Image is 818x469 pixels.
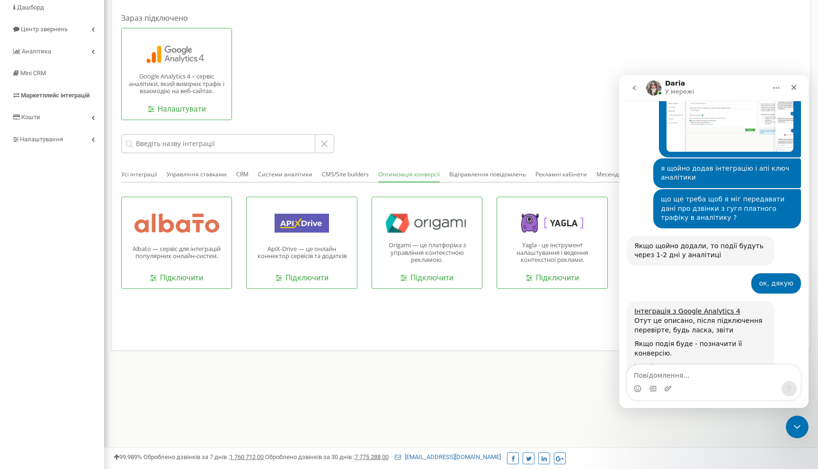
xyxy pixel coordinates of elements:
p: ApiX-Drive — це онлайн коннектор сервісів та додатків [254,245,349,260]
div: Інтеграція з Google Analytics 4Отут це описано, після підключення перевірте, будь ласка, звітиЯкщ... [8,226,155,344]
iframe: Intercom live chat [619,75,809,408]
h1: Зараз підключено [121,13,801,23]
span: 99,989% [114,453,142,460]
button: вибір GIF-файлів [30,310,37,317]
button: Оптимізація конверсії [378,167,440,182]
u: 1 760 712,00 [230,453,264,460]
p: Yagla - це інструмент налаштування і ведення контекстної реклами. [504,242,600,264]
span: Центр звернень [21,26,68,33]
button: CMS/Site builders [322,167,369,182]
p: Google Analytics 4 – сервіс аналітики, який вимірює трафік і взаємодію на веб-сайтах. [129,73,224,95]
button: Месенджери [596,167,633,182]
div: Отут це описано, після підключення перевірте, будь ласка, звіти [15,241,148,260]
button: Системи аналітики [258,167,312,182]
iframe: Intercom live chat [786,416,809,438]
button: Надіслати повідомлення… [162,306,178,321]
span: Аналiтика [22,48,51,55]
a: Підключити [400,273,453,284]
button: CRM [236,167,249,182]
div: Daria каже… [8,226,182,365]
span: Mini CRM [20,69,46,77]
p: Origami — це платформа з управління контекстною рекламою. [379,242,475,264]
input: Введіть назву інтеграції [121,134,315,153]
a: Підключити [150,273,203,284]
span: Оброблено дзвінків за 30 днів : [265,453,389,460]
textarea: Повідомлення... [8,290,181,306]
a: [EMAIL_ADDRESS][DOMAIN_NAME] [395,453,501,460]
div: І потім уже налаштовувати передачу у гугл едс - але це вже суто інтеграція між аналітикою і едс. [15,287,148,315]
span: Оброблено дзвінків за 7 днів : [143,453,264,460]
button: Рекламні кабінети [535,167,587,182]
button: Відправлення повідомлень [449,167,526,182]
a: Інтеграція з Google Analytics 4 [15,232,121,240]
button: Управління ставками [167,167,227,182]
p: Albato — сервіс для інтеграцій популярних онлайн-систем. [129,245,224,260]
u: 7 775 288,00 [355,453,389,460]
a: Підключити [276,273,329,284]
span: Кошти [21,113,40,121]
a: Підключити [526,273,579,284]
span: Налаштування [20,136,63,143]
button: Усі інтеграції [121,167,157,182]
button: Завантажити вкладений файл [45,310,53,317]
span: Маркетплейс інтеграцій [21,92,89,99]
span: Дашборд [17,4,44,11]
button: Вибір емодзі [15,310,22,317]
a: Налаштувати [148,104,206,115]
div: Якщо подія буде - позначити її конверсію. [15,264,148,283]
